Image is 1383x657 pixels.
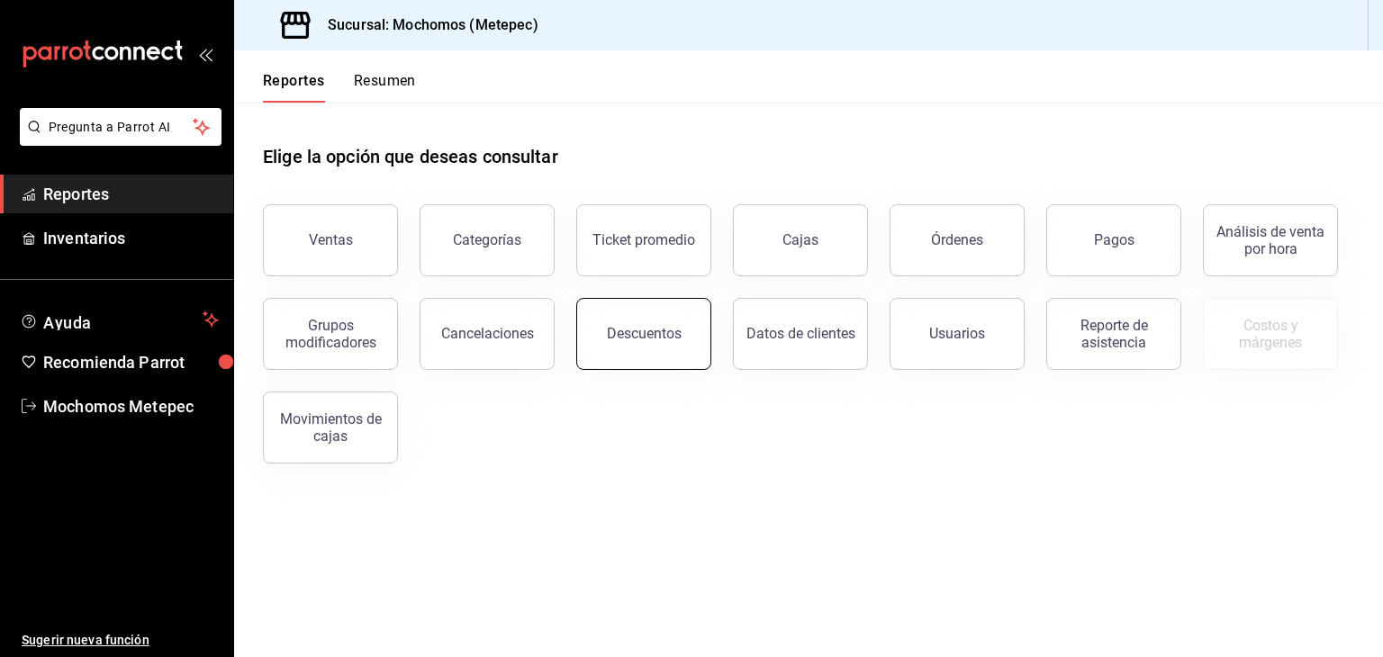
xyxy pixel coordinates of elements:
[1215,317,1326,351] div: Costos y márgenes
[22,631,219,650] span: Sugerir nueva función
[263,143,558,170] h1: Elige la opción que deseas consultar
[263,72,416,103] div: navigation tabs
[275,410,386,445] div: Movimientos de cajas
[263,72,325,103] button: Reportes
[1203,204,1338,276] button: Análisis de venta por hora
[576,204,711,276] button: Ticket promedio
[576,298,711,370] button: Descuentos
[733,204,868,276] button: Cajas
[43,394,219,418] span: Mochomos Metepec
[607,325,682,342] div: Descuentos
[43,226,219,250] span: Inventarios
[592,231,695,248] div: Ticket promedio
[890,204,1025,276] button: Órdenes
[263,298,398,370] button: Grupos modificadores
[263,204,398,276] button: Ventas
[929,325,985,342] div: Usuarios
[43,309,195,330] span: Ayuda
[420,204,555,276] button: Categorías
[453,231,521,248] div: Categorías
[733,298,868,370] button: Datos de clientes
[354,72,416,103] button: Resumen
[13,130,221,149] a: Pregunta a Parrot AI
[43,350,219,374] span: Recomienda Parrot
[198,47,212,61] button: open_drawer_menu
[43,182,219,206] span: Reportes
[1046,298,1181,370] button: Reporte de asistencia
[1058,317,1170,351] div: Reporte de asistencia
[1094,231,1134,248] div: Pagos
[49,118,194,137] span: Pregunta a Parrot AI
[782,231,818,248] div: Cajas
[309,231,353,248] div: Ventas
[1215,223,1326,257] div: Análisis de venta por hora
[1203,298,1338,370] button: Contrata inventarios para ver este reporte
[1046,204,1181,276] button: Pagos
[263,391,398,463] button: Movimientos de cajas
[313,14,538,36] h3: Sucursal: Mochomos (Metepec)
[931,231,983,248] div: Órdenes
[275,317,386,351] div: Grupos modificadores
[420,298,555,370] button: Cancelaciones
[441,325,534,342] div: Cancelaciones
[890,298,1025,370] button: Usuarios
[20,108,221,146] button: Pregunta a Parrot AI
[746,325,855,342] div: Datos de clientes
